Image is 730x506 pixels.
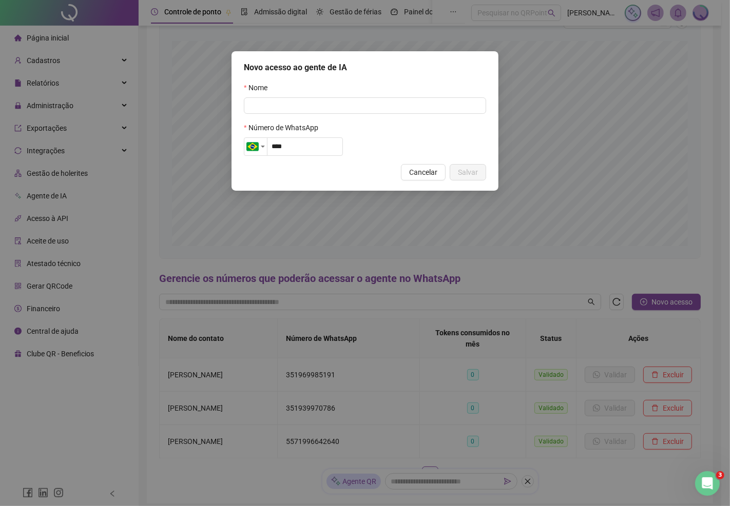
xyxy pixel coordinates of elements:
span: 3 [716,471,724,479]
label: Nome [244,82,274,93]
button: Salvar [450,164,486,180]
button: Cancelar [401,164,446,180]
iframe: Intercom live chat [695,471,720,496]
label: Número de WhatsApp [244,122,325,133]
span: Cancelar [409,167,437,178]
button: Country selector [244,137,267,156]
div: Novo acesso ao gente de IA [244,62,486,74]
